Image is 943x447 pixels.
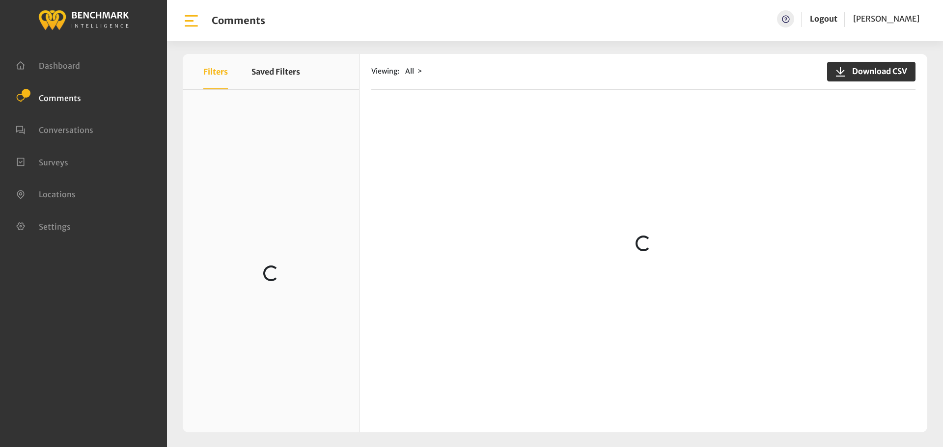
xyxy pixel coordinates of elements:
a: [PERSON_NAME] [853,10,919,27]
span: Surveys [39,157,68,167]
span: Dashboard [39,61,80,71]
a: Dashboard [16,60,80,70]
h1: Comments [212,15,265,26]
a: Surveys [16,157,68,166]
span: Settings [39,221,71,231]
a: Comments [16,92,81,102]
span: All [405,67,414,76]
a: Locations [16,188,76,198]
a: Logout [810,10,837,27]
img: bar [183,12,200,29]
span: Comments [39,93,81,103]
a: Settings [16,221,71,231]
button: Saved Filters [251,54,300,89]
span: Viewing: [371,66,399,77]
span: Locations [39,189,76,199]
span: [PERSON_NAME] [853,14,919,24]
a: Logout [810,14,837,24]
button: Download CSV [827,62,915,81]
img: benchmark [38,7,129,31]
span: Download CSV [846,65,907,77]
span: Conversations [39,125,93,135]
a: Conversations [16,124,93,134]
button: Filters [203,54,228,89]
